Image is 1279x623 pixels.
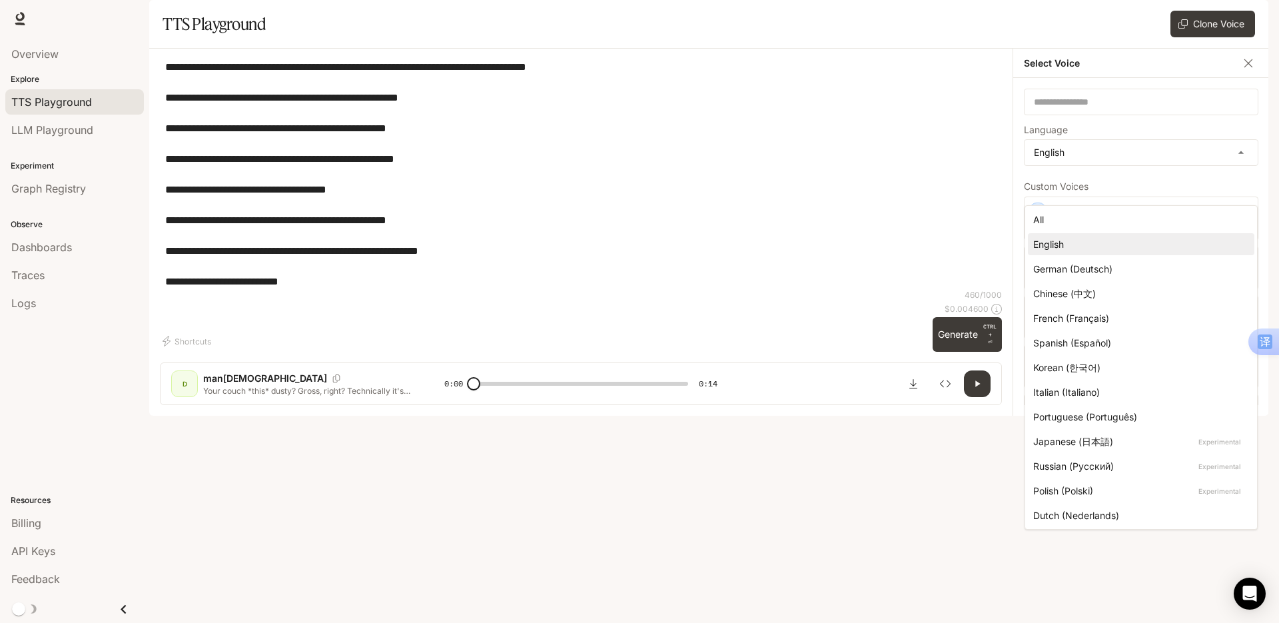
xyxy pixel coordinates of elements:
[1033,311,1244,325] div: French (Français)
[1033,287,1244,301] div: Chinese (中文)
[1033,262,1244,276] div: German (Deutsch)
[1033,484,1244,498] div: Polish (Polski)
[1033,237,1244,251] div: English
[1033,213,1244,227] div: All
[1033,459,1244,473] div: Russian (Русский)
[1033,360,1244,374] div: Korean (한국어)
[1033,385,1244,399] div: Italian (Italiano)
[1033,508,1244,522] div: Dutch (Nederlands)
[1033,410,1244,424] div: Portuguese (Português)
[1033,434,1244,448] div: Japanese (日本語)
[1196,436,1244,448] p: Experimental
[1196,485,1244,497] p: Experimental
[1033,336,1244,350] div: Spanish (Español)
[1196,460,1244,472] p: Experimental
